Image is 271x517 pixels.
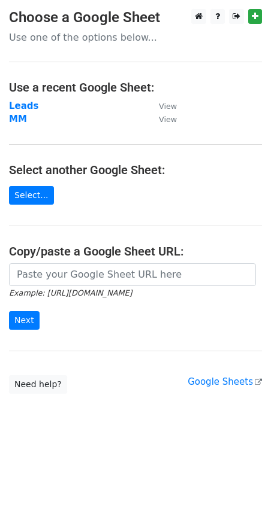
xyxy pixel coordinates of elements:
[9,244,262,258] h4: Copy/paste a Google Sheet URL:
[147,101,177,111] a: View
[159,115,177,124] small: View
[159,102,177,111] small: View
[9,114,27,124] a: MM
[9,375,67,394] a: Need help?
[9,9,262,26] h3: Choose a Google Sheet
[9,31,262,44] p: Use one of the options below...
[9,80,262,95] h4: Use a recent Google Sheet:
[9,263,256,286] input: Paste your Google Sheet URL here
[188,376,262,387] a: Google Sheets
[9,311,40,330] input: Next
[9,288,132,297] small: Example: [URL][DOMAIN_NAME]
[211,460,271,517] iframe: Chat Widget
[147,114,177,124] a: View
[9,101,39,111] a: Leads
[9,186,54,205] a: Select...
[9,163,262,177] h4: Select another Google Sheet:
